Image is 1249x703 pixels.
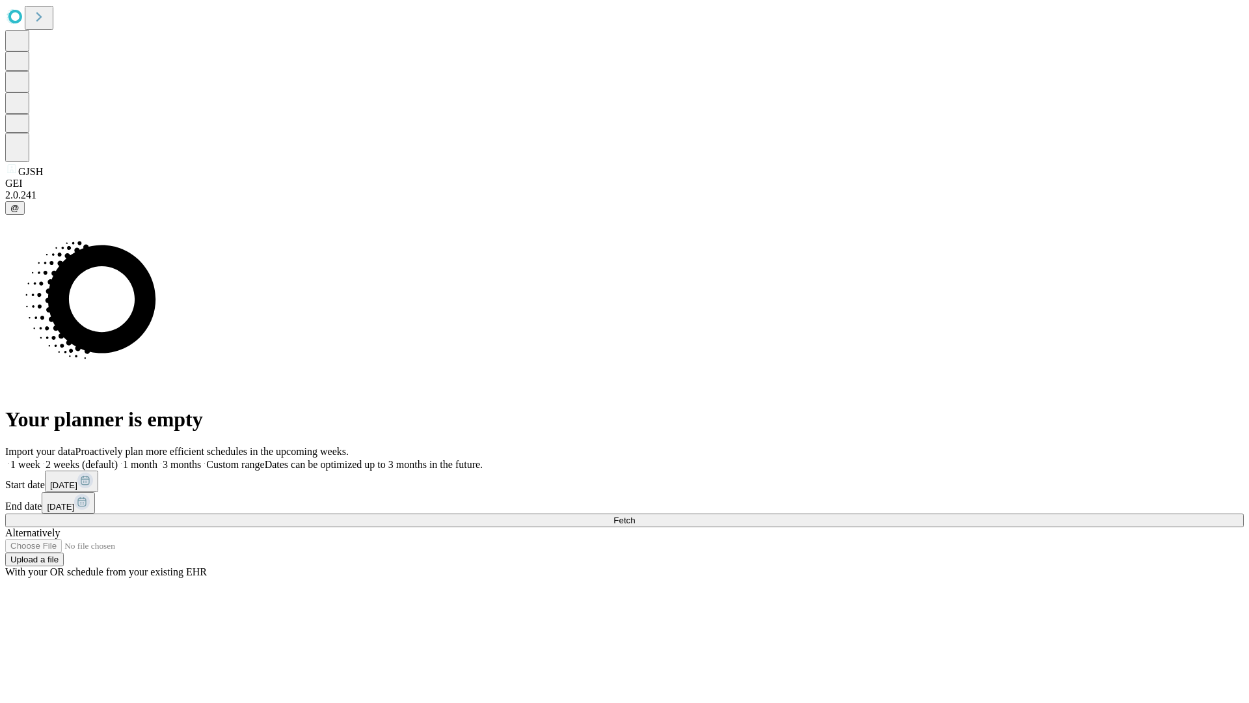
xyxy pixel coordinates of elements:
button: Fetch [5,514,1244,527]
button: Upload a file [5,553,64,566]
span: 1 week [10,459,40,470]
span: 3 months [163,459,201,470]
h1: Your planner is empty [5,407,1244,432]
span: Custom range [206,459,264,470]
span: Dates can be optimized up to 3 months in the future. [265,459,483,470]
button: @ [5,201,25,215]
span: 2 weeks (default) [46,459,118,470]
button: [DATE] [45,471,98,492]
div: GEI [5,178,1244,189]
div: End date [5,492,1244,514]
span: Fetch [613,516,635,525]
span: With your OR schedule from your existing EHR [5,566,207,577]
span: GJSH [18,166,43,177]
div: 2.0.241 [5,189,1244,201]
span: 1 month [123,459,157,470]
span: Alternatively [5,527,60,538]
span: [DATE] [50,480,77,490]
div: Start date [5,471,1244,492]
span: [DATE] [47,502,74,512]
span: @ [10,203,20,213]
button: [DATE] [42,492,95,514]
span: Import your data [5,446,75,457]
span: Proactively plan more efficient schedules in the upcoming weeks. [75,446,349,457]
